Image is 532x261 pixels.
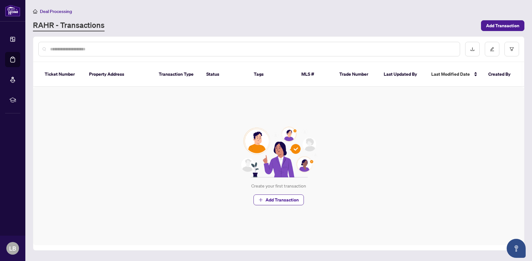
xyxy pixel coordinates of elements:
span: LB [9,244,16,253]
th: Ticket Number [40,62,84,87]
span: Add Transaction [486,21,519,31]
button: Open asap [507,239,526,258]
span: edit [490,47,494,51]
img: Null State Icon [238,127,320,177]
th: Last Modified Date [426,62,483,87]
span: Last Modified Date [431,71,470,78]
span: plus [259,198,263,202]
span: download [470,47,475,51]
button: edit [485,42,499,56]
th: Trade Number [334,62,379,87]
th: Transaction Type [154,62,201,87]
span: home [33,9,37,14]
th: Status [201,62,249,87]
th: Created By [483,62,521,87]
button: download [465,42,480,56]
th: Last Updated By [379,62,426,87]
button: Add Transaction [481,20,524,31]
span: Add Transaction [266,195,299,205]
img: logo [5,5,20,16]
button: Add Transaction [253,194,304,205]
a: RAHR - Transactions [33,20,105,31]
button: filter [504,42,519,56]
span: Deal Processing [40,9,72,14]
th: MLS # [296,62,334,87]
span: filter [510,47,514,51]
th: Property Address [84,62,154,87]
div: Create your first transaction [251,182,306,189]
th: Tags [249,62,296,87]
